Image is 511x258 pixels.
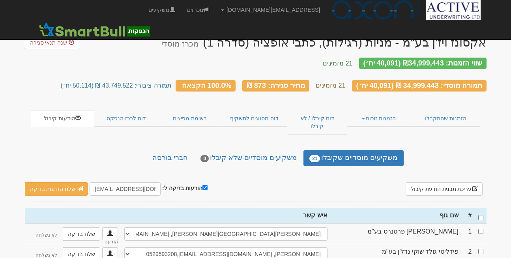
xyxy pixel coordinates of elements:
[31,110,94,127] a: הודעות קיבול
[158,110,221,127] a: רשימת מפיצים
[200,155,209,162] span: 0
[25,36,80,49] a: שנה תנאי סגירה
[63,227,100,241] a: שלח בדיקה
[146,150,194,166] a: חברי בורסה
[61,82,172,89] small: תמורה ציבורי: 43,749,522 ₪ (50,114 יח׳)
[347,110,411,127] a: הזמנות זוכות
[162,183,207,192] label: הודעות בדיקה ל:
[94,110,158,127] a: דוח לרכז הנפקה
[36,232,118,245] sub: לא נשלחה הודעה
[316,82,345,89] small: 21 מזמינים
[25,182,88,196] a: שלח הודעות בדיקה
[195,150,303,166] a: משקיעים מוסדיים שלא קיבלו0
[30,39,67,46] span: שנה תנאי סגירה
[309,155,320,162] span: 21
[406,182,483,196] button: עריכת תבנית הודעת קיבול
[331,224,462,244] td: 287 יחידות
[411,110,480,127] a: הזמנות שהתקבלו
[242,80,309,92] div: מחיר סגירה: 873 ₪
[37,22,153,37] img: סמארטבול - מערכת לניהול הנפקות
[462,224,475,244] td: 1
[161,36,487,49] div: אקסונז ויז'ן בע''מ - מניות (רגילות), כתבי אופציה (סדרה 1) - הנפקה לציבור
[182,81,232,89] span: 100.0% הקצאה כולל מגבלות
[161,39,199,48] small: מכרז מוסדי
[462,208,475,224] th: #
[287,110,347,135] a: דוח קיבלו / לא קיבלו
[121,208,331,224] th: איש קשר
[323,60,352,67] small: 21 מזמינים
[202,185,208,190] input: הודעות בדיקה ל:
[303,150,403,166] a: משקיעים מוסדיים שקיבלו21
[352,80,487,92] div: תמורה מוסדי: 34,999,443 ₪ (40,091 יח׳)
[221,110,287,127] a: דוח מסווגים לתשקיף
[359,58,487,69] div: שווי הזמנות: ₪34,999,443 (40,091 יח׳)
[331,208,462,224] th: שם גוף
